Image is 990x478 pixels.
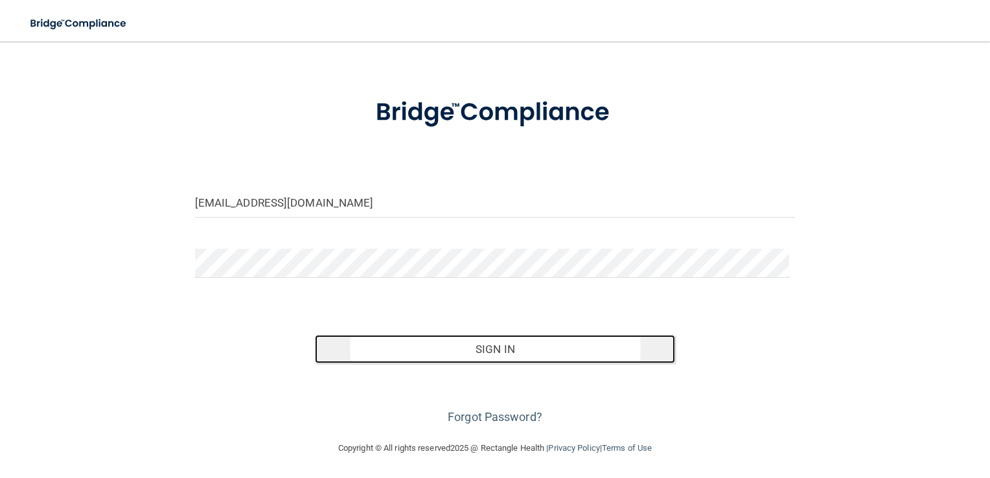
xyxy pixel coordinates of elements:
a: Terms of Use [602,443,652,453]
input: Email [195,188,796,218]
img: bridge_compliance_login_screen.278c3ca4.svg [19,10,139,37]
div: Copyright © All rights reserved 2025 @ Rectangle Health | | [259,427,731,469]
a: Forgot Password? [448,410,542,424]
a: Privacy Policy [548,443,599,453]
button: Sign In [315,335,675,363]
img: bridge_compliance_login_screen.278c3ca4.svg [350,80,640,145]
